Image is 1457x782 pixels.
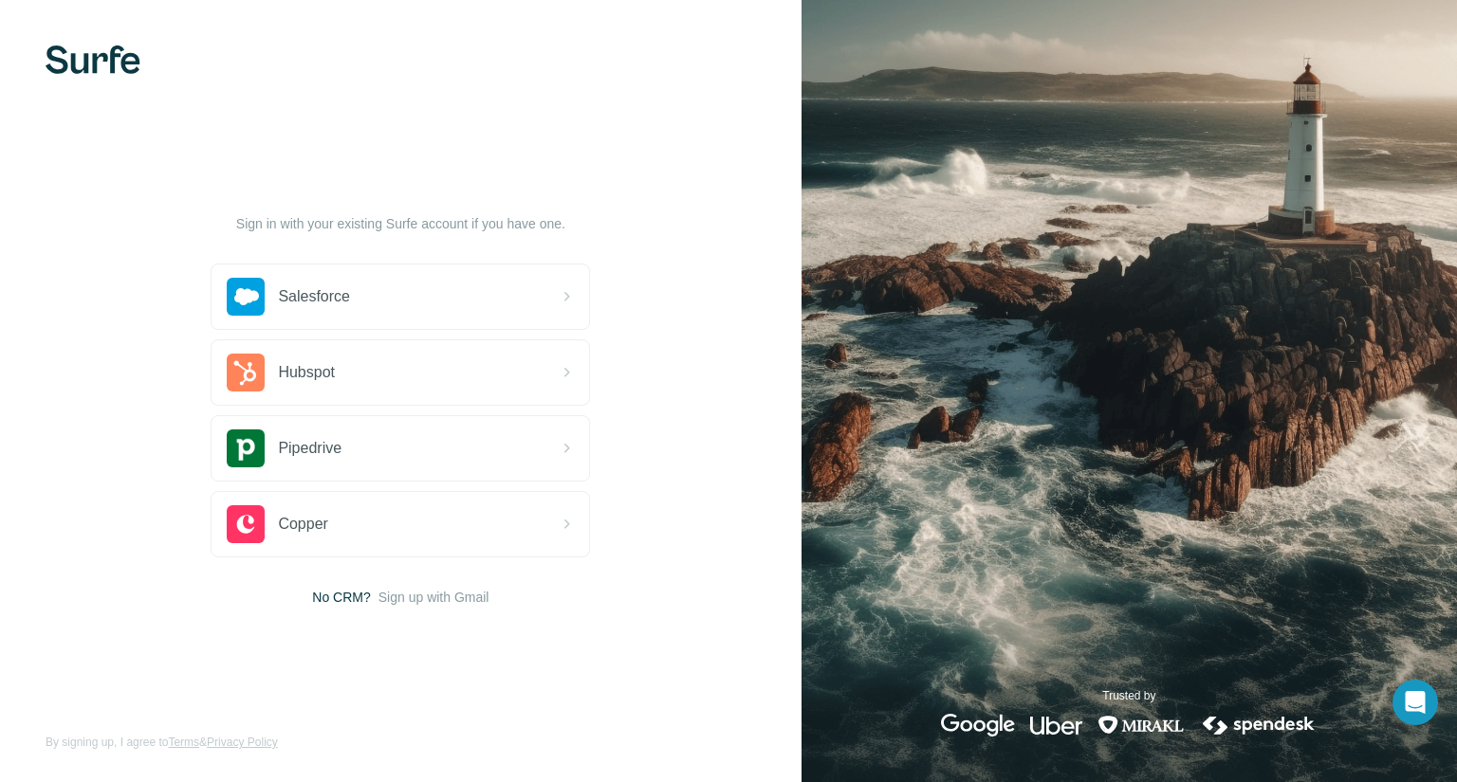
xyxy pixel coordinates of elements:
[278,437,341,460] span: Pipedrive
[312,588,370,607] span: No CRM?
[46,734,278,751] span: By signing up, I agree to &
[1392,680,1438,725] div: Open Intercom Messenger
[168,736,199,749] a: Terms
[1200,714,1318,737] img: spendesk's logo
[207,736,278,749] a: Privacy Policy
[941,714,1015,737] img: google's logo
[227,429,265,467] img: pipedrive's logo
[1102,687,1155,704] p: Trusted by
[211,176,590,207] h1: Let’s get started!
[227,505,265,543] img: copper's logo
[236,214,565,233] p: Sign in with your existing Surfe account if you have one.
[278,513,327,536] span: Copper
[227,278,265,316] img: salesforce's logo
[227,354,265,391] img: hubspot's logo
[1030,714,1082,737] img: uber's logo
[278,361,335,384] span: Hubspot
[1097,714,1185,737] img: mirakl's logo
[46,45,140,74] img: Surfe's logo
[278,285,350,308] span: Salesforce
[378,588,489,607] button: Sign up with Gmail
